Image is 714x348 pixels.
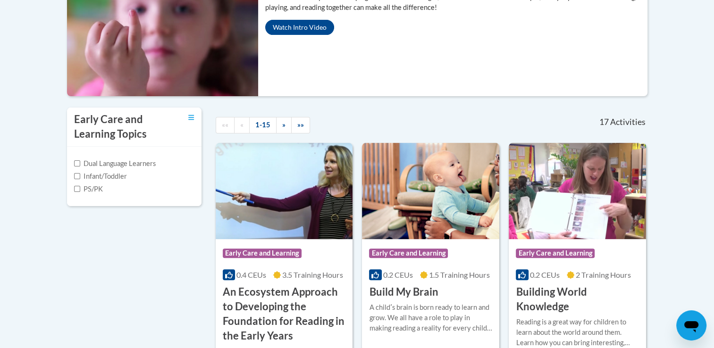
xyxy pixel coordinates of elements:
img: Course Logo [509,143,646,239]
a: Begining [216,117,235,133]
span: Early Care and Learning [223,249,302,258]
button: Watch Intro Video [265,20,334,35]
span: «« [222,121,228,129]
input: Checkbox for Options [74,160,80,166]
span: Early Care and Learning [516,249,595,258]
span: Early Care and Learning [369,249,448,258]
label: PS/PK [74,184,103,194]
h3: Build My Brain [369,285,438,299]
span: Activities [610,117,646,127]
label: Dual Language Learners [74,158,156,169]
div: A childʹs brain is born ready to learn and grow. We all have a role to play in making reading a r... [369,302,492,333]
input: Checkbox for Options [74,186,80,192]
a: Toggle collapse [188,112,194,123]
h3: An Ecosystem Approach to Developing the Foundation for Reading in the Early Years [223,285,346,343]
span: 17 [599,117,608,127]
span: 3.5 Training Hours [282,270,343,279]
a: 1-15 [249,117,277,133]
span: »» [297,121,304,129]
span: « [240,121,244,129]
img: Course Logo [362,143,499,239]
label: Infant/Toddler [74,171,127,182]
span: » [282,121,286,129]
a: Next [276,117,292,133]
a: Previous [234,117,250,133]
h3: Building World Knowledge [516,285,639,314]
input: Checkbox for Options [74,173,80,179]
span: 0.4 CEUs [236,270,266,279]
h3: Early Care and Learning Topics [74,112,164,141]
img: Course Logo [216,143,353,239]
iframe: Button to launch messaging window [676,310,706,340]
span: 0.2 CEUs [530,270,560,279]
span: 1.5 Training Hours [429,270,490,279]
a: End [291,117,310,133]
div: Reading is a great way for children to learn about the world around them. Learn how you can bring... [516,317,639,348]
span: 0.2 CEUs [383,270,413,279]
span: 2 Training Hours [576,270,631,279]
